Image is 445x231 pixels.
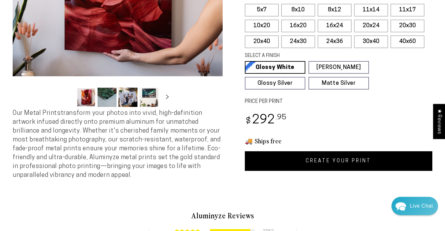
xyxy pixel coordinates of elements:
bdi: 292 [245,114,287,127]
label: PRICE PER PRINT [245,98,433,105]
a: [PERSON_NAME] [308,61,369,74]
label: 11x14 [354,4,388,16]
label: 20x30 [391,20,424,32]
div: Click to open Judge.me floating reviews tab [433,104,445,139]
img: John [59,9,76,26]
button: Load image 3 in gallery view [118,88,137,107]
label: 16x24 [318,20,352,32]
span: Our Metal Prints transform your photos into vivid, high-definition artwork infused directly onto ... [13,110,221,178]
label: 20x24 [354,20,388,32]
label: 24x30 [281,35,315,48]
label: 8x10 [281,4,315,16]
label: 5x7 [245,4,279,16]
div: We usually reply in a few hours. [9,29,125,35]
img: Helga [73,9,89,26]
span: We run on [48,163,86,166]
label: 8x12 [318,4,352,16]
label: 20x40 [245,35,279,48]
a: Glossy White [245,61,305,74]
sup: .95 [276,114,287,121]
button: Load image 2 in gallery view [98,88,117,107]
a: Send a Message [43,172,92,183]
label: 10x20 [245,20,279,32]
a: CREATE YOUR PRINT [245,151,433,171]
div: Chat widget toggle [391,197,438,215]
label: 24x36 [318,35,352,48]
label: 11x17 [391,4,424,16]
button: Load image 4 in gallery view [139,88,158,107]
button: Slide left [61,90,75,104]
label: 16x20 [281,20,315,32]
div: Contact Us Directly [410,197,433,215]
label: 30x40 [354,35,388,48]
h3: 🚚 Ships free [245,137,433,145]
button: Slide right [160,90,174,104]
a: Glossy Silver [245,77,305,90]
a: Matte Silver [308,77,369,90]
span: Re:amaze [68,162,86,167]
button: Load image 1 in gallery view [77,88,96,107]
img: Marie J [46,9,62,26]
label: 40x60 [391,35,424,48]
span: $ [246,117,251,126]
h2: Aluminyze Reviews [38,210,408,221]
legend: SELECT A FINISH [245,53,355,59]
